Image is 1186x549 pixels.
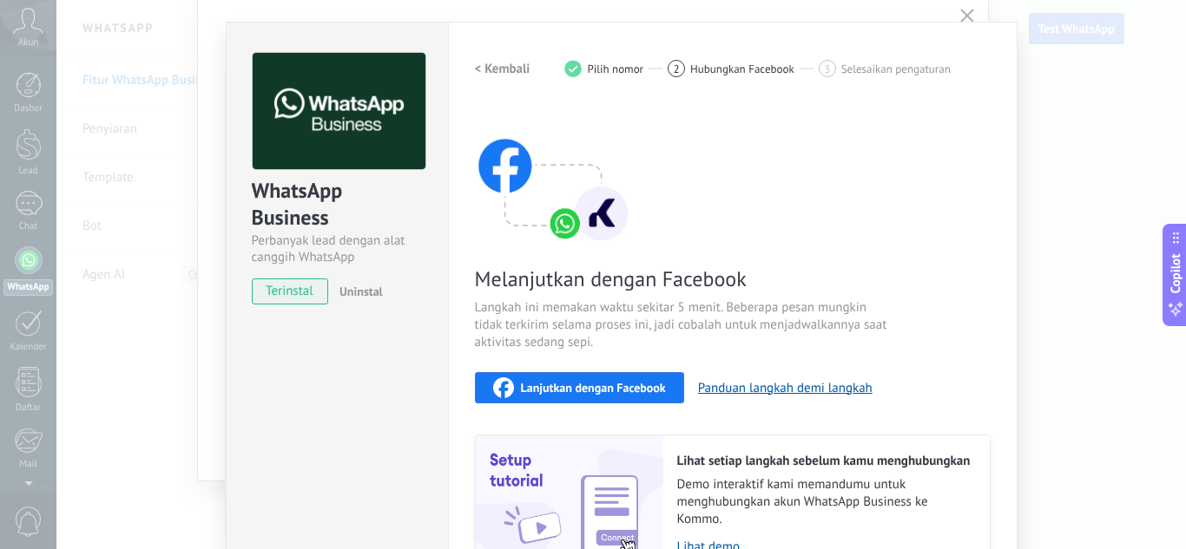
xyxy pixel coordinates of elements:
span: Demo interaktif kami memandumu untuk menghubungkan akun WhatsApp Business ke Kommo. [677,476,972,528]
img: connect with facebook [475,105,631,244]
button: Panduan langkah demi langkah [698,380,873,396]
span: Melanjutkan dengan Facebook [475,265,888,292]
button: Lanjutkan dengan Facebook [475,372,684,403]
button: < Kembali [475,53,530,84]
span: Copilot [1167,253,1184,293]
img: logo_main.png [253,53,425,170]
span: Langkah ini memakan waktu sekitar 5 menit. Beberapa pesan mungkin tidak terkirim selama proses in... [475,299,888,351]
span: Uninstal [339,284,383,299]
span: Hubungkan Facebook [690,62,794,75]
span: Pilih nomor [587,62,643,75]
div: WhatsApp Business [252,177,423,232]
h2: < Kembali [475,61,530,77]
span: 2 [674,62,680,76]
span: 3 [824,62,830,76]
span: terinstal [253,278,328,304]
span: Lanjutkan dengan Facebook [521,382,666,394]
span: Selesaikan pengaturan [841,62,951,75]
div: Perbanyak lead dengan alat canggih WhatsApp [252,232,423,265]
h2: Lihat setiap langkah sebelum kamu menghubungkan [677,453,972,469]
button: Uninstal [333,278,383,304]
